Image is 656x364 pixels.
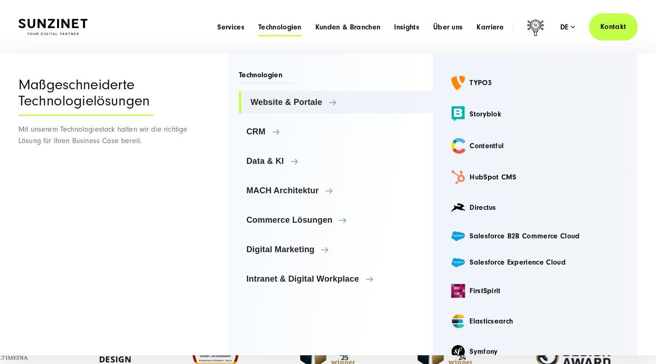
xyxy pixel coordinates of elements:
[444,164,627,191] a: HubSpot CMS
[444,132,627,160] a: Contentful
[239,268,433,290] a: Intranet & Digital Workplace
[433,23,463,32] a: Über uns
[444,308,627,335] a: Elasticsearch
[246,127,425,136] span: CRM
[444,69,627,96] a: TYPO3
[239,150,433,172] a: Data & KI
[239,209,433,231] a: Commerce Lösungen
[239,121,433,143] a: CRM
[476,23,504,32] a: Karriere
[560,23,575,32] div: de
[250,98,425,107] span: Website & Portale
[239,238,433,260] a: Digital Marketing
[444,251,627,274] a: Salesforce Experience Cloud
[246,274,425,283] span: Intranet & Digital Workplace
[18,124,191,147] p: Mit unserem Technologiestack halten wir die richtige Lösung für Ihren Business Case bereit.
[246,156,425,166] span: Data & KI
[444,225,627,247] a: Salesforce B2B Commerce Cloud
[444,100,627,128] a: Storyblok
[18,77,153,116] div: Maßgeschneiderte Technologielösungen
[239,70,293,83] span: Technologien
[258,23,302,32] a: Technologien
[246,215,425,225] span: Commerce Lösungen
[239,179,433,202] a: MACH Architektur
[315,23,380,32] a: Kunden & Branchen
[246,186,425,195] span: MACH Architektur
[18,19,87,35] img: SUNZINET Full Service Digital Agentur
[217,23,244,32] a: Services
[444,194,627,221] a: Directus
[589,13,638,40] a: Kontakt
[239,91,433,113] a: Website & Portale
[246,245,425,254] span: Digital Marketing
[394,23,419,32] a: Insights
[444,277,627,304] a: FirstSpirit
